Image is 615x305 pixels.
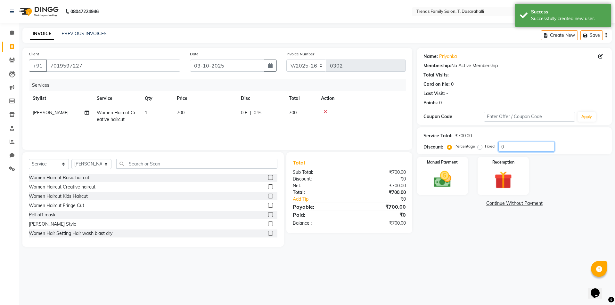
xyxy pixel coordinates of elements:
label: Redemption [492,159,514,165]
div: Women Haircut Fringe Cut [29,202,84,209]
div: ₹0 [359,196,410,203]
div: Total: [288,189,349,196]
div: Women Haircut Basic haircut [29,174,89,181]
span: [PERSON_NAME] [33,110,69,116]
div: 0 [439,100,442,106]
th: Stylist [29,91,93,106]
div: Membership: [423,62,451,69]
div: Women Haircut Creative haircut [29,184,95,190]
span: 1 [145,110,147,116]
a: Priyanka [439,53,457,60]
div: Coupon Code [423,113,484,120]
input: Enter Offer / Coupon Code [484,112,575,122]
div: Services [29,79,411,91]
button: Save [580,30,603,40]
button: +91 [29,60,47,72]
th: Qty [141,91,173,106]
input: Search or Scan [116,159,277,169]
label: Fixed [485,143,495,149]
span: Total [293,159,307,166]
div: 0 [451,81,454,88]
div: Sub Total: [288,169,349,176]
div: No Active Membership [423,62,605,69]
th: Disc [237,91,285,106]
div: Women Hair Setting Hair wash blast dry [29,230,112,237]
div: Card on file: [423,81,450,88]
span: 700 [289,110,297,116]
label: Invoice Number [286,51,314,57]
div: Total Visits: [423,72,449,78]
div: ₹0 [349,211,410,219]
label: Client [29,51,39,57]
div: Discount: [423,144,443,150]
div: Payable: [288,203,349,211]
th: Price [173,91,237,106]
button: Create New [541,30,578,40]
div: ₹700.00 [349,189,410,196]
label: Date [190,51,199,57]
button: Apply [578,112,596,122]
img: _cash.svg [428,169,457,189]
th: Action [317,91,406,106]
div: Successfully created new user. [531,15,606,22]
div: ₹700.00 [349,169,410,176]
div: Balance : [288,220,349,227]
a: PREVIOUS INVOICES [61,31,107,36]
label: Percentage [455,143,475,149]
span: Women Haircut Creative haircut [97,110,135,122]
a: Continue Without Payment [418,200,611,207]
div: ₹700.00 [349,220,410,227]
a: INVOICE [30,28,54,40]
img: _gift.svg [489,169,518,191]
div: ₹700.00 [349,203,410,211]
div: Discount: [288,176,349,182]
div: Women Haircut Kids Haircut [29,193,88,200]
label: Manual Payment [427,159,458,165]
div: ₹0 [349,176,410,182]
div: [PERSON_NAME] Style [29,221,76,228]
div: Points: [423,100,438,106]
b: 08047224946 [70,3,99,20]
span: 700 [177,110,184,116]
div: Paid: [288,211,349,219]
span: 0 % [254,109,261,116]
div: Success [531,9,606,15]
div: Net: [288,182,349,189]
div: Last Visit: [423,90,445,97]
a: Add Tip [288,196,359,203]
div: ₹700.00 [349,182,410,189]
iframe: chat widget [588,279,609,299]
span: | [250,109,251,116]
div: Name: [423,53,438,60]
div: Service Total: [423,132,453,139]
div: - [446,90,448,97]
th: Service [93,91,141,106]
span: 0 F [241,109,247,116]
div: Pell off mask [29,212,55,218]
img: logo [16,3,60,20]
input: Search by Name/Mobile/Email/Code [46,60,180,72]
th: Total [285,91,317,106]
div: ₹700.00 [455,132,472,139]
